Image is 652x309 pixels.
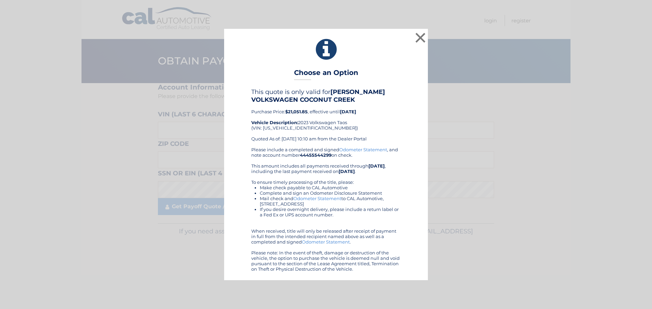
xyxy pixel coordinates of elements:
[339,147,387,152] a: Odometer Statement
[294,69,358,80] h3: Choose an Option
[339,169,355,174] b: [DATE]
[260,196,401,207] li: Mail check and to CAL Automotive, [STREET_ADDRESS]
[300,152,331,158] b: 44455544299
[251,88,385,103] b: [PERSON_NAME] VOLKSWAGEN COCONUT CREEK
[251,88,401,147] div: Purchase Price: , effective until 2023 Volkswagen Taos (VIN: [US_VEHICLE_IDENTIFICATION_NUMBER]) ...
[251,88,401,103] h4: This quote is only valid for
[368,163,385,169] b: [DATE]
[251,147,401,272] div: Please include a completed and signed , and note account number on check. This amount includes al...
[302,239,350,245] a: Odometer Statement
[260,190,401,196] li: Complete and sign an Odometer Disclosure Statement
[285,109,308,114] b: $21,051.85
[260,185,401,190] li: Make check payable to CAL Automotive
[260,207,401,217] li: If you desire overnight delivery, please include a return label or a Fed Ex or UPS account number.
[340,109,356,114] b: [DATE]
[293,196,341,201] a: Odometer Statement
[414,31,427,44] button: ×
[251,120,298,125] strong: Vehicle Description:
